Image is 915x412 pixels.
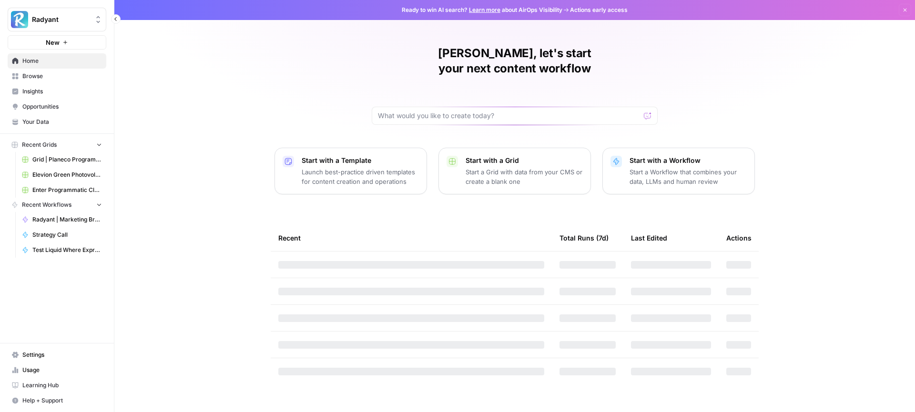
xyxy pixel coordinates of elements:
[302,156,419,165] p: Start with a Template
[18,167,106,182] a: Elevion Green Photovoltaik + [Gewerbe]
[18,212,106,227] a: Radyant | Marketing Breakdowns | Newsletter
[32,171,102,179] span: Elevion Green Photovoltaik + [Gewerbe]
[8,114,106,130] a: Your Data
[32,186,102,194] span: Enter Programmatic Cluster Wärmepumpe Förderung + Local
[726,225,752,251] div: Actions
[559,225,609,251] div: Total Runs (7d)
[18,227,106,242] a: Strategy Call
[8,35,106,50] button: New
[32,15,90,24] span: Radyant
[630,167,747,186] p: Start a Workflow that combines your data, LLMs and human review
[469,6,500,13] a: Learn more
[22,381,102,390] span: Learning Hub
[8,99,106,114] a: Opportunities
[22,366,102,374] span: Usage
[631,225,667,251] div: Last Edited
[570,6,628,14] span: Actions early access
[32,215,102,224] span: Radyant | Marketing Breakdowns | Newsletter
[8,347,106,362] a: Settings
[278,225,544,251] div: Recent
[466,167,583,186] p: Start a Grid with data from your CMS or create a blank one
[8,8,106,31] button: Workspace: Radyant
[8,84,106,99] a: Insights
[8,198,106,212] button: Recent Workflows
[22,57,102,65] span: Home
[372,46,658,76] h1: [PERSON_NAME], let's start your next content workflow
[22,72,102,80] span: Browse
[22,396,102,405] span: Help + Support
[8,393,106,408] button: Help + Support
[630,156,747,165] p: Start with a Workflow
[18,242,106,258] a: Test Liquid Where Expression
[18,152,106,167] a: Grid | Planeco Programmatic Cluster
[302,167,419,186] p: Launch best-practice driven templates for content creation and operations
[22,118,102,126] span: Your Data
[274,148,427,194] button: Start with a TemplateLaunch best-practice driven templates for content creation and operations
[602,148,755,194] button: Start with a WorkflowStart a Workflow that combines your data, LLMs and human review
[22,141,57,149] span: Recent Grids
[8,138,106,152] button: Recent Grids
[46,38,60,47] span: New
[32,231,102,239] span: Strategy Call
[8,378,106,393] a: Learning Hub
[22,201,71,209] span: Recent Workflows
[8,69,106,84] a: Browse
[22,102,102,111] span: Opportunities
[8,53,106,69] a: Home
[18,182,106,198] a: Enter Programmatic Cluster Wärmepumpe Förderung + Local
[8,362,106,378] a: Usage
[466,156,583,165] p: Start with a Grid
[32,155,102,164] span: Grid | Planeco Programmatic Cluster
[378,111,640,121] input: What would you like to create today?
[22,87,102,96] span: Insights
[11,11,28,28] img: Radyant Logo
[438,148,591,194] button: Start with a GridStart a Grid with data from your CMS or create a blank one
[402,6,562,14] span: Ready to win AI search? about AirOps Visibility
[22,351,102,359] span: Settings
[32,246,102,254] span: Test Liquid Where Expression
